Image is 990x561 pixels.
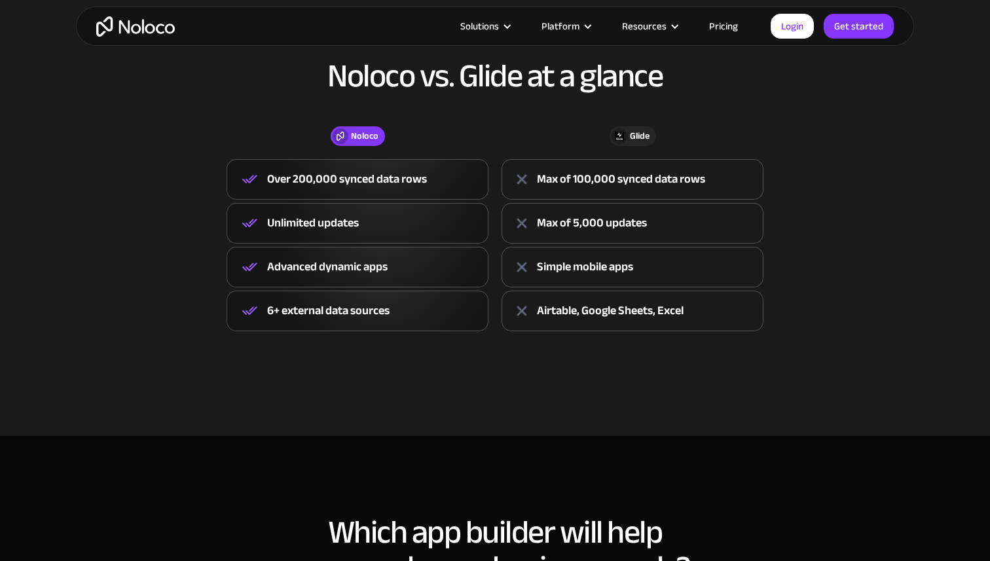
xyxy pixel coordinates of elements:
[444,18,525,35] div: Solutions
[267,213,359,233] div: Unlimited updates
[693,18,754,35] a: Pricing
[622,18,667,35] div: Resources
[771,14,814,39] a: Login
[541,18,579,35] div: Platform
[267,257,388,277] div: Advanced dynamic apps
[537,213,647,233] div: Max of 5,000 updates
[267,301,390,321] div: 6+ external data sources
[96,16,175,37] a: home
[537,257,633,277] div: Simple mobile apps
[351,129,378,143] div: Noloco
[537,170,705,189] div: Max of 100,000 synced data rows
[525,18,606,35] div: Platform
[460,18,499,35] div: Solutions
[630,129,650,143] div: Glide
[606,18,693,35] div: Resources
[824,14,894,39] a: Get started
[267,170,427,189] div: Over 200,000 synced data rows
[89,58,901,94] h2: Noloco vs. Glide at a glance
[537,301,684,321] div: Airtable, Google Sheets, Excel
